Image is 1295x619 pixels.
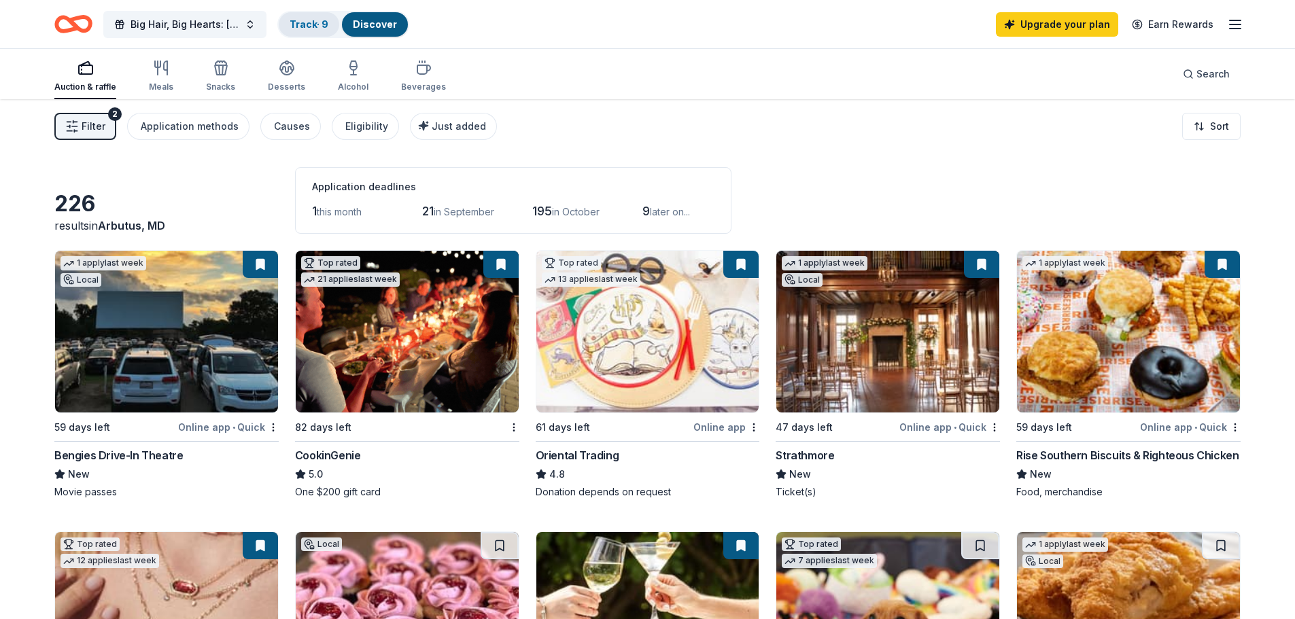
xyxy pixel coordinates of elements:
[301,256,360,270] div: Top rated
[432,120,486,132] span: Just added
[1016,419,1072,436] div: 59 days left
[410,113,497,140] button: Just added
[206,54,235,99] button: Snacks
[1022,537,1108,552] div: 1 apply last week
[206,82,235,92] div: Snacks
[776,251,999,412] img: Image for Strathmore
[61,554,159,568] div: 12 applies last week
[301,272,400,287] div: 21 applies last week
[54,250,279,499] a: Image for Bengies Drive-In Theatre1 applylast weekLocal59 days leftOnline app•QuickBengies Drive-...
[277,11,409,38] button: Track· 9Discover
[1196,66,1230,82] span: Search
[89,219,165,232] span: in
[131,16,239,33] span: Big Hair, Big Hearts: [PERSON_NAME]'s Birthday Fundraiser
[776,250,1000,499] a: Image for Strathmore1 applylast weekLocal47 days leftOnline app•QuickStrathmoreNewTicket(s)
[776,419,833,436] div: 47 days left
[141,118,239,135] div: Application methods
[542,256,601,270] div: Top rated
[552,206,600,217] span: in October
[338,54,368,99] button: Alcohol
[127,113,249,140] button: Application methods
[312,204,317,218] span: 1
[1016,250,1241,499] a: Image for Rise Southern Biscuits & Righteous Chicken1 applylast week59 days leftOnline app•QuickR...
[54,419,110,436] div: 59 days left
[899,419,1000,436] div: Online app Quick
[149,54,173,99] button: Meals
[61,256,146,270] div: 1 apply last week
[1172,60,1241,88] button: Search
[338,82,368,92] div: Alcohol
[178,419,279,436] div: Online app Quick
[260,113,321,140] button: Causes
[295,250,519,499] a: Image for CookinGenieTop rated21 applieslast week82 days leftCookinGenie5.0One $200 gift card
[274,118,310,135] div: Causes
[642,204,650,218] span: 9
[536,447,619,463] div: Oriental Trading
[54,54,116,99] button: Auction & raffle
[290,18,328,30] a: Track· 9
[954,422,956,433] span: •
[108,107,122,121] div: 2
[401,82,446,92] div: Beverages
[782,256,867,270] div: 1 apply last week
[54,8,92,40] a: Home
[650,206,690,217] span: later on...
[1022,554,1063,568] div: Local
[536,251,759,412] img: Image for Oriental Trading
[55,251,278,412] img: Image for Bengies Drive-In Theatre
[149,82,173,92] div: Meals
[54,113,116,140] button: Filter2
[1017,251,1240,412] img: Image for Rise Southern Biscuits & Righteous Chicken
[68,466,90,482] span: New
[345,118,388,135] div: Eligibility
[54,447,183,463] div: Bengies Drive-In Theatre
[542,272,640,287] div: 13 applies last week
[1210,118,1229,135] span: Sort
[532,204,552,218] span: 195
[295,447,361,463] div: CookinGenie
[776,447,834,463] div: Strathmore
[1016,485,1241,499] div: Food, merchandise
[434,206,494,217] span: in September
[268,82,305,92] div: Desserts
[317,206,362,217] span: this month
[536,250,760,499] a: Image for Oriental TradingTop rated13 applieslast week61 days leftOnline appOriental Trading4.8Do...
[401,54,446,99] button: Beverages
[332,113,399,140] button: Eligibility
[54,485,279,499] div: Movie passes
[296,251,519,412] img: Image for CookinGenie
[789,466,811,482] span: New
[536,419,590,436] div: 61 days left
[1016,447,1239,463] div: Rise Southern Biscuits & Righteous Chicken
[312,179,714,195] div: Application deadlines
[98,219,165,232] span: Arbutus, MD
[232,422,235,433] span: •
[776,485,1000,499] div: Ticket(s)
[536,485,760,499] div: Donation depends on request
[353,18,397,30] a: Discover
[549,466,565,482] span: 4.8
[782,537,841,551] div: Top rated
[295,419,351,436] div: 82 days left
[782,554,877,568] div: 7 applies last week
[54,217,279,234] div: results
[782,273,823,287] div: Local
[1194,422,1197,433] span: •
[54,190,279,217] div: 226
[422,204,434,218] span: 21
[103,11,266,38] button: Big Hair, Big Hearts: [PERSON_NAME]'s Birthday Fundraiser
[996,12,1118,37] a: Upgrade your plan
[1182,113,1241,140] button: Sort
[301,537,342,551] div: Local
[309,466,323,482] span: 5.0
[61,273,101,287] div: Local
[61,537,120,551] div: Top rated
[82,118,105,135] span: Filter
[54,82,116,92] div: Auction & raffle
[1030,466,1052,482] span: New
[1022,256,1108,270] div: 1 apply last week
[1124,12,1222,37] a: Earn Rewards
[268,54,305,99] button: Desserts
[693,419,759,436] div: Online app
[1140,419,1241,436] div: Online app Quick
